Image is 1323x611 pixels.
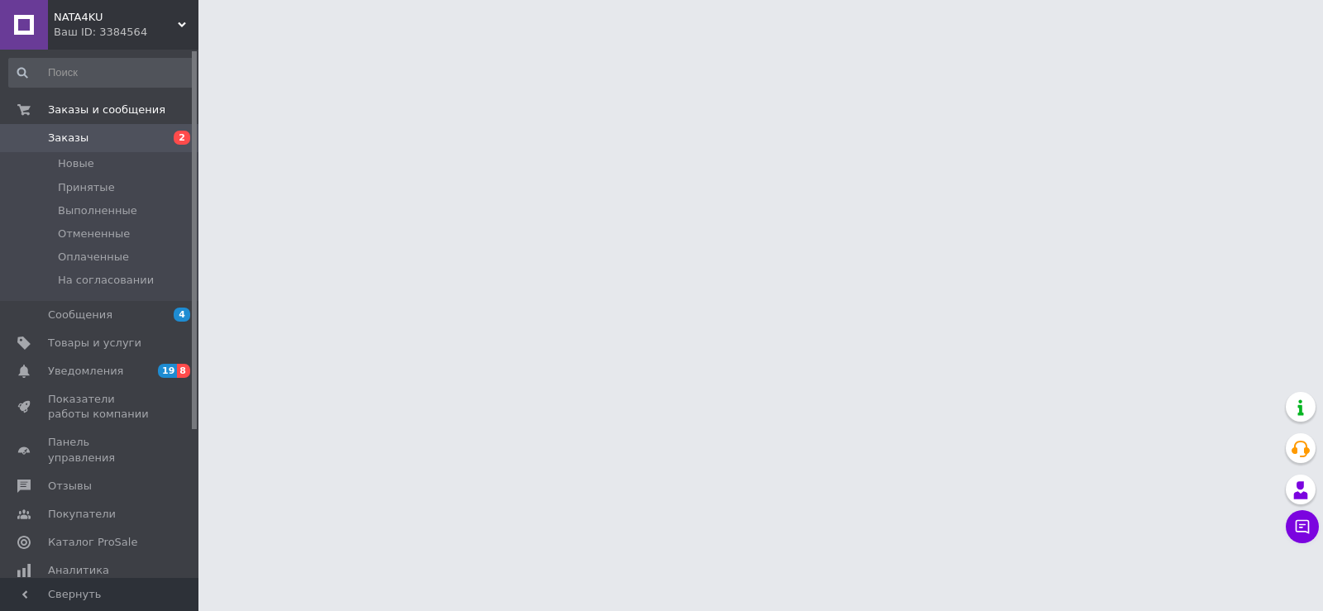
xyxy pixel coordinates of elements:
span: Товары и услуги [48,336,141,351]
span: Выполненные [58,203,137,218]
span: Заказы и сообщения [48,103,165,117]
span: Сообщения [48,308,112,322]
button: Чат с покупателем [1286,510,1319,543]
span: Отмененные [58,227,130,241]
div: Ваш ID: 3384564 [54,25,198,40]
span: Заказы [48,131,88,146]
span: 4 [174,308,190,322]
span: Принятые [58,180,115,195]
span: На согласовании [58,273,154,288]
span: Покупатели [48,507,116,522]
span: Оплаченные [58,250,129,265]
span: 2 [174,131,190,145]
span: Панель управления [48,435,153,465]
span: 19 [158,364,177,378]
span: Показатели работы компании [48,392,153,422]
input: Поиск [8,58,195,88]
span: NATA4KU [54,10,178,25]
span: Уведомления [48,364,123,379]
span: Аналитика [48,563,109,578]
span: Каталог ProSale [48,535,137,550]
span: 8 [177,364,190,378]
span: Отзывы [48,479,92,494]
span: Новые [58,156,94,171]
